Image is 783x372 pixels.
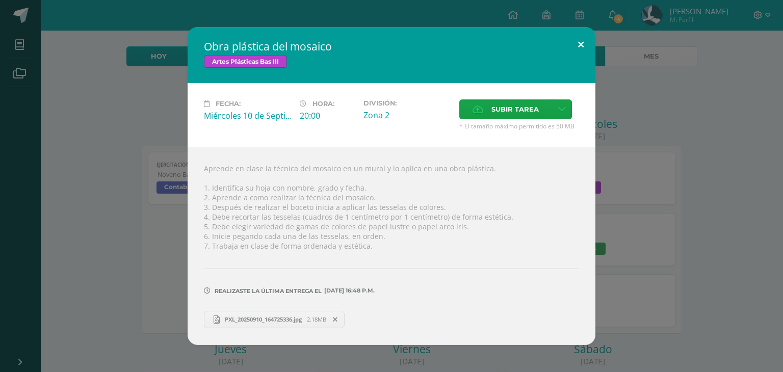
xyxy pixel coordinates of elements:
div: Zona 2 [363,110,451,121]
span: Artes Plásticas Bas III [204,56,287,68]
h2: Obra plástica del mosaico [204,39,579,54]
button: Close (Esc) [566,27,595,62]
span: Subir tarea [491,100,539,119]
span: Realizaste la última entrega el [215,287,322,295]
div: 20:00 [300,110,355,121]
span: Remover entrega [327,314,344,325]
div: Miércoles 10 de Septiembre [204,110,292,121]
div: Aprende en clase la técnica del mosaico en un mural y lo aplica en una obra plástica. 1. Identifi... [188,147,595,344]
a: PXL_20250910_164725336.jpg 2.18MB [204,311,345,328]
span: Fecha: [216,100,241,108]
span: 2.18MB [307,315,326,323]
span: Hora: [312,100,334,108]
span: * El tamaño máximo permitido es 50 MB [459,122,579,130]
span: PXL_20250910_164725336.jpg [220,315,307,323]
label: División: [363,99,451,107]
